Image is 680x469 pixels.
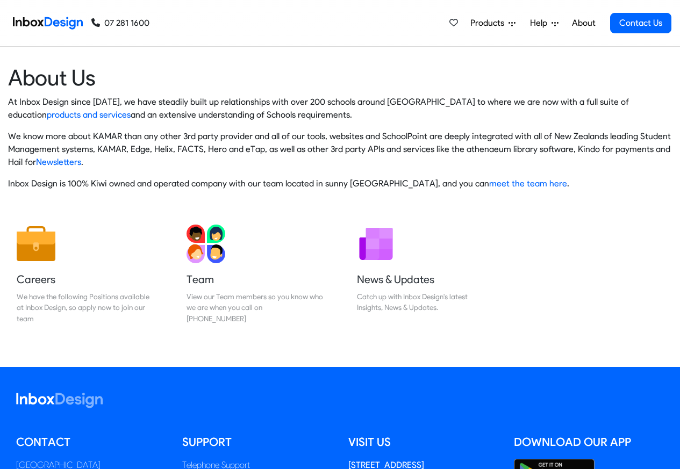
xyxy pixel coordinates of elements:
a: Help [526,12,563,34]
div: We have the following Positions available at Inbox Design, so apply now to join our team [17,291,153,324]
img: 2022_01_13_icon_team.svg [187,225,225,263]
a: Products [466,12,520,34]
span: Products [470,17,509,30]
a: Careers We have the following Positions available at Inbox Design, so apply now to join our team [8,216,162,333]
a: Newsletters [36,157,81,167]
h5: Contact [16,434,166,450]
span: Help [530,17,552,30]
img: logo_inboxdesign_white.svg [16,393,103,408]
a: 07 281 1600 [91,17,149,30]
h5: Download our App [514,434,664,450]
div: View our Team members so you know who we are when you call on [PHONE_NUMBER] [187,291,323,324]
h5: Support [182,434,332,450]
heading: About Us [8,64,672,91]
h5: Visit us [348,434,498,450]
a: About [569,12,598,34]
p: Inbox Design is 100% Kiwi owned and operated company with our team located in sunny [GEOGRAPHIC_D... [8,177,672,190]
p: At Inbox Design since [DATE], we have steadily built up relationships with over 200 schools aroun... [8,96,672,121]
a: News & Updates Catch up with Inbox Design's latest Insights, News & Updates. [348,216,502,333]
img: 2022_01_12_icon_newsletter.svg [357,225,396,263]
p: We know more about KAMAR than any other 3rd party provider and all of our tools, websites and Sch... [8,130,672,169]
h5: News & Updates [357,272,493,287]
a: products and services [47,110,131,120]
h5: Careers [17,272,153,287]
h5: Team [187,272,323,287]
a: meet the team here [489,178,567,189]
a: Contact Us [610,13,671,33]
img: 2022_01_13_icon_job.svg [17,225,55,263]
a: Team View our Team members so you know who we are when you call on [PHONE_NUMBER] [178,216,332,333]
div: Catch up with Inbox Design's latest Insights, News & Updates. [357,291,493,313]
